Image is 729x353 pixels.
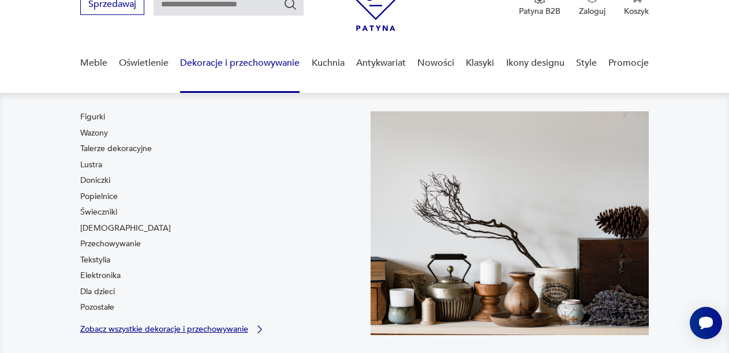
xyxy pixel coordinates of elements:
a: Oświetlenie [119,41,169,85]
iframe: Smartsupp widget button [690,307,722,339]
a: Figurki [80,111,105,123]
a: Elektronika [80,270,121,281]
p: Patyna B2B [519,6,560,17]
p: Koszyk [624,6,649,17]
a: Pozostałe [80,302,114,313]
p: Zobacz wszystkie dekoracje i przechowywanie [80,325,248,333]
a: Meble [80,41,107,85]
a: Tekstylia [80,254,110,266]
img: cfa44e985ea346226f89ee8969f25989.jpg [371,111,649,335]
a: Klasyki [466,41,494,85]
a: [DEMOGRAPHIC_DATA] [80,223,171,234]
a: Dla dzieci [80,286,115,298]
p: Zaloguj [579,6,605,17]
a: Antykwariat [356,41,406,85]
a: Kuchnia [312,41,345,85]
a: Sprzedawaj [80,1,144,9]
a: Promocje [608,41,649,85]
a: Nowości [417,41,454,85]
a: Style [576,41,597,85]
a: Lustra [80,159,102,171]
a: Świeczniki [80,206,117,218]
a: Popielnice [80,191,118,202]
a: Doniczki [80,175,110,186]
a: Ikony designu [506,41,564,85]
a: Wazony [80,127,108,139]
a: Dekoracje i przechowywanie [180,41,300,85]
a: Przechowywanie [80,238,141,250]
a: Talerze dekoracyjne [80,143,152,155]
a: Zobacz wszystkie dekoracje i przechowywanie [80,324,266,335]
